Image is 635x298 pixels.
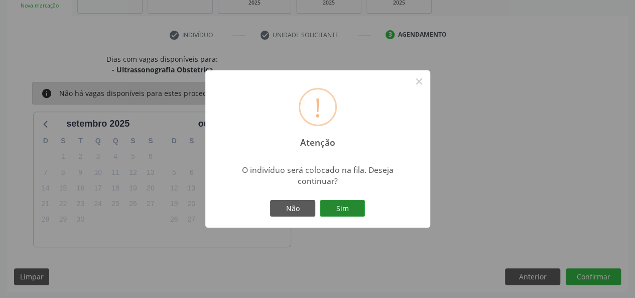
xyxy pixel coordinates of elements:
button: Não [270,200,315,217]
div: O indivíduo será colocado na fila. Deseja continuar? [229,164,406,186]
button: Sim [320,200,365,217]
button: Close this dialog [411,73,428,90]
h2: Atenção [291,130,344,148]
div: ! [314,89,321,125]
